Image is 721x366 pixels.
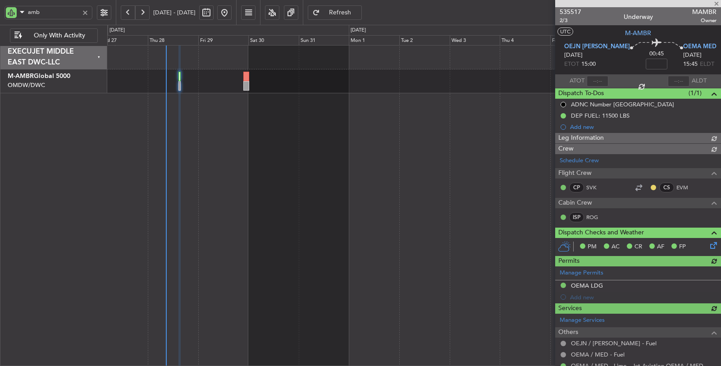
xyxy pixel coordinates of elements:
span: 00:45 [649,50,664,59]
div: Underway [624,12,653,22]
div: Fri 29 [198,35,249,46]
span: CR [634,242,642,252]
span: 15:00 [581,60,596,69]
span: [DATE] [564,51,583,60]
span: ELDT [700,60,714,69]
span: ETOT [564,60,579,69]
div: Wed 27 [98,35,148,46]
span: PM [588,242,597,252]
div: Sat 30 [248,35,299,46]
div: [DATE] [110,27,125,34]
span: AF [657,242,664,252]
span: Refresh [322,9,359,16]
span: 15:45 [683,60,698,69]
span: Owner [692,17,716,24]
span: M-AMBR [625,28,651,38]
span: ALDT [692,77,707,86]
div: Mon 1 [349,35,399,46]
span: M-AMBR [8,73,34,79]
div: DEP FUEL: 11500 LBS [571,112,630,119]
a: M-AMBRGlobal 5000 [8,73,70,79]
span: AC [611,242,620,252]
a: OMDW/DWC [8,81,45,89]
div: Add new [570,123,716,131]
button: Only With Activity [10,28,98,43]
div: Thu 4 [500,35,550,46]
span: [DATE] [683,51,702,60]
span: Dispatch Checks and Weather [558,228,644,238]
span: ATOT [570,77,584,86]
span: FP [679,242,686,252]
div: Fri 5 [550,35,601,46]
input: A/C (Reg. or Type) [28,5,79,19]
span: (1/1) [689,88,702,98]
button: Refresh [308,5,362,20]
div: ADNC Number [GEOGRAPHIC_DATA] [571,101,674,108]
span: MAMBR [692,7,716,17]
span: 535517 [560,7,581,17]
div: [DATE] [351,27,366,34]
span: Dispatch To-Dos [558,88,604,99]
span: [DATE] - [DATE] [153,9,196,17]
div: Thu 28 [148,35,198,46]
span: 2/3 [560,17,581,24]
button: UTC [557,27,573,36]
div: Sun 31 [299,35,349,46]
span: Only With Activity [24,32,95,39]
span: OEMA MED [683,42,716,51]
div: Tue 2 [399,35,450,46]
div: Wed 3 [450,35,500,46]
span: OEJN [PERSON_NAME] [564,42,630,51]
